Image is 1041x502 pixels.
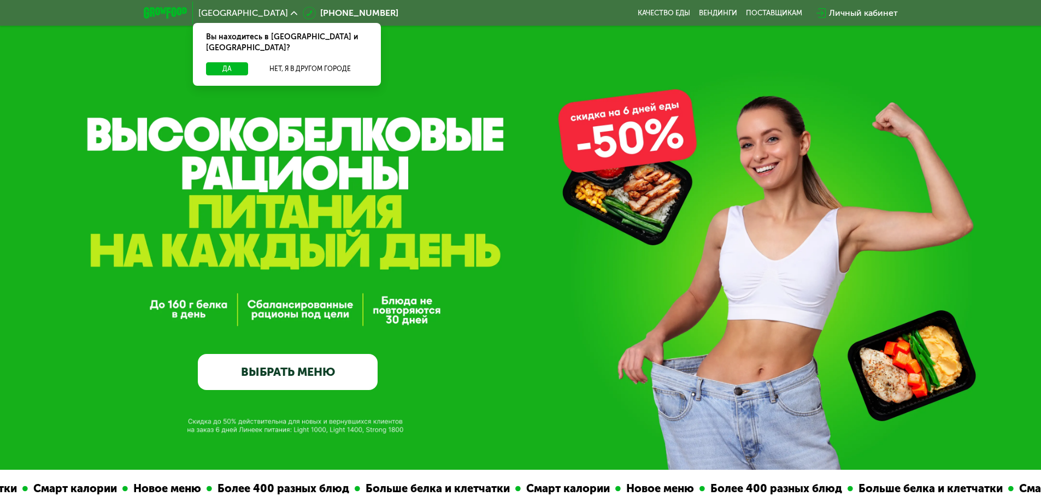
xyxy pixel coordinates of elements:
[852,480,1008,497] div: Больше белка и клетчатки
[198,9,288,17] span: [GEOGRAPHIC_DATA]
[206,62,248,75] button: Да
[746,9,802,17] div: поставщикам
[620,480,699,497] div: Новое меню
[198,354,378,390] a: ВЫБРАТЬ МЕНЮ
[252,62,368,75] button: Нет, я в другом городе
[520,480,615,497] div: Смарт калории
[360,480,515,497] div: Больше белка и клетчатки
[303,7,398,20] a: [PHONE_NUMBER]
[704,480,847,497] div: Более 400 разных блюд
[127,480,206,497] div: Новое меню
[193,23,381,62] div: Вы находитесь в [GEOGRAPHIC_DATA] и [GEOGRAPHIC_DATA]?
[829,7,898,20] div: Личный кабинет
[699,9,737,17] a: Вендинги
[211,480,354,497] div: Более 400 разных блюд
[638,9,690,17] a: Качество еды
[27,480,122,497] div: Смарт калории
